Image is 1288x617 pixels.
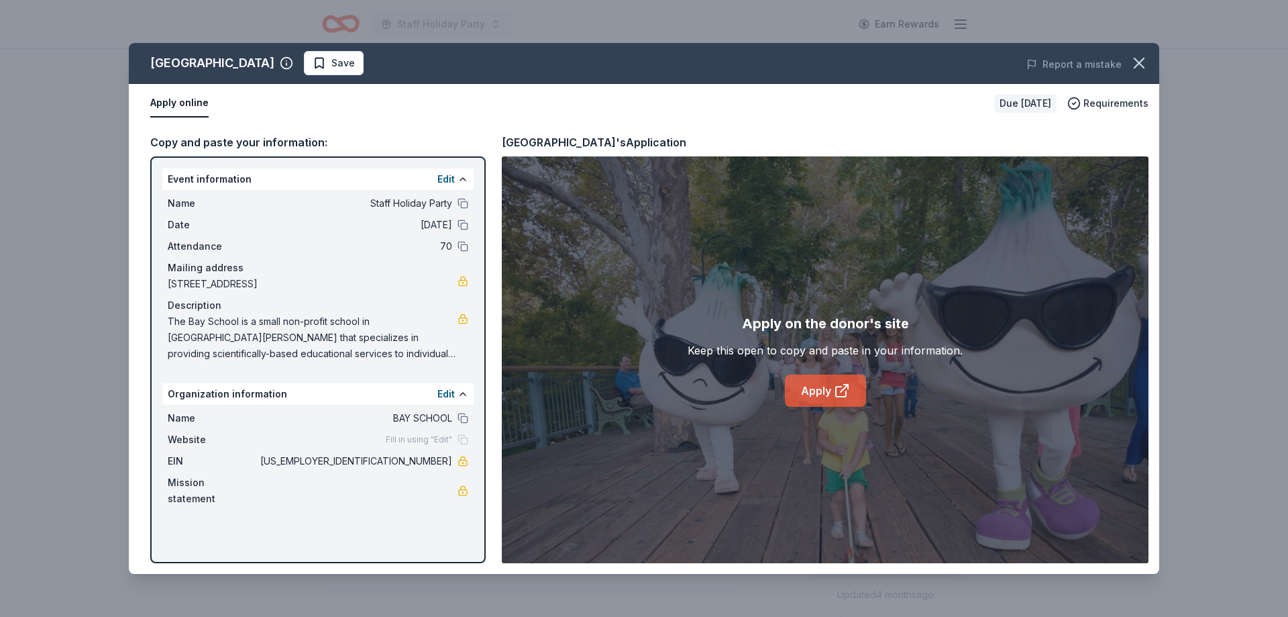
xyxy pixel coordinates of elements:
span: Date [168,217,258,233]
div: Copy and paste your information: [150,134,486,151]
span: BAY SCHOOL [258,410,452,426]
button: Requirements [1067,95,1148,111]
span: 70 [258,238,452,254]
span: The Bay School is a small non-profit school in [GEOGRAPHIC_DATA][PERSON_NAME] that specializes in... [168,314,458,362]
div: Description [168,297,468,314]
a: Apply [785,375,866,407]
span: Mission statement [168,475,258,507]
div: Due [DATE] [994,94,1057,113]
div: Event information [162,169,474,190]
div: Keep this open to copy and paste in your information. [688,342,963,359]
button: Apply online [150,89,209,117]
span: Save [331,55,355,71]
span: Staff Holiday Party [258,195,452,211]
span: [US_EMPLOYER_IDENTIFICATION_NUMBER] [258,453,452,469]
div: Organization information [162,383,474,405]
span: Requirements [1083,95,1148,111]
button: Edit [437,171,455,187]
span: EIN [168,453,258,469]
span: Attendance [168,238,258,254]
div: Mailing address [168,260,468,276]
button: Report a mistake [1026,56,1122,73]
div: Apply on the donor's site [742,313,909,334]
span: [STREET_ADDRESS] [168,276,458,292]
div: [GEOGRAPHIC_DATA]'s Application [502,134,686,151]
span: Name [168,195,258,211]
button: Edit [437,386,455,402]
button: Save [304,51,364,75]
span: Name [168,410,258,426]
span: Website [168,432,258,448]
div: [GEOGRAPHIC_DATA] [150,52,274,74]
span: [DATE] [258,217,452,233]
span: Fill in using "Edit" [386,434,452,445]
